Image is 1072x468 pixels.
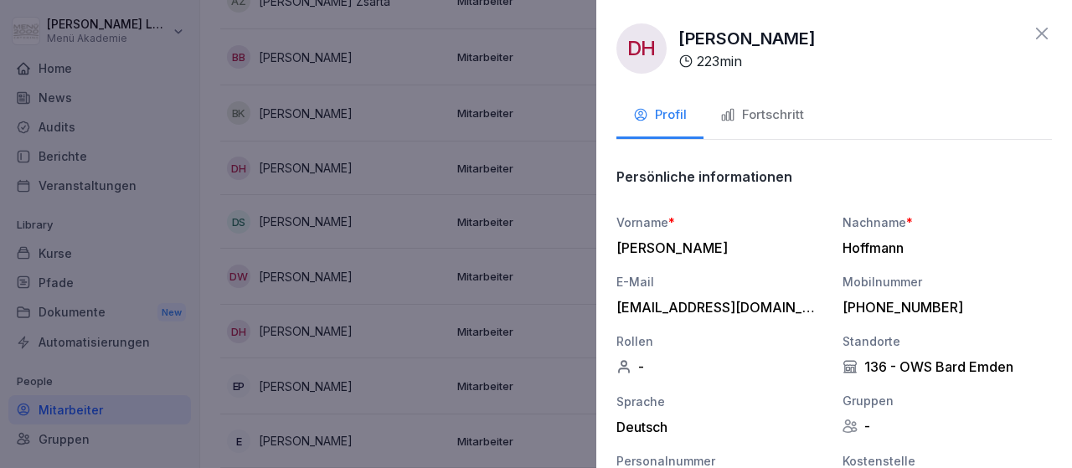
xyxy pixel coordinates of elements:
div: Fortschritt [720,105,804,125]
p: Persönliche informationen [616,168,792,185]
div: Standorte [843,332,1052,350]
div: E-Mail [616,273,826,291]
div: Nachname [843,213,1052,231]
button: Fortschritt [703,94,821,139]
div: [PERSON_NAME] [616,239,817,256]
p: [PERSON_NAME] [678,26,816,51]
div: 136 - OWS Bard Emden [843,358,1052,375]
div: - [616,358,826,375]
div: DH [616,23,667,74]
div: Gruppen [843,392,1052,409]
div: Vorname [616,213,826,231]
div: Mobilnummer [843,273,1052,291]
div: [PHONE_NUMBER] [843,299,1044,316]
div: Profil [633,105,687,125]
div: Rollen [616,332,826,350]
div: - [843,418,1052,435]
div: Deutsch [616,419,826,435]
div: Hoffmann [843,239,1044,256]
div: Sprache [616,393,826,410]
button: Profil [616,94,703,139]
p: 223 min [697,51,742,71]
div: [EMAIL_ADDRESS][DOMAIN_NAME] [616,299,817,316]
